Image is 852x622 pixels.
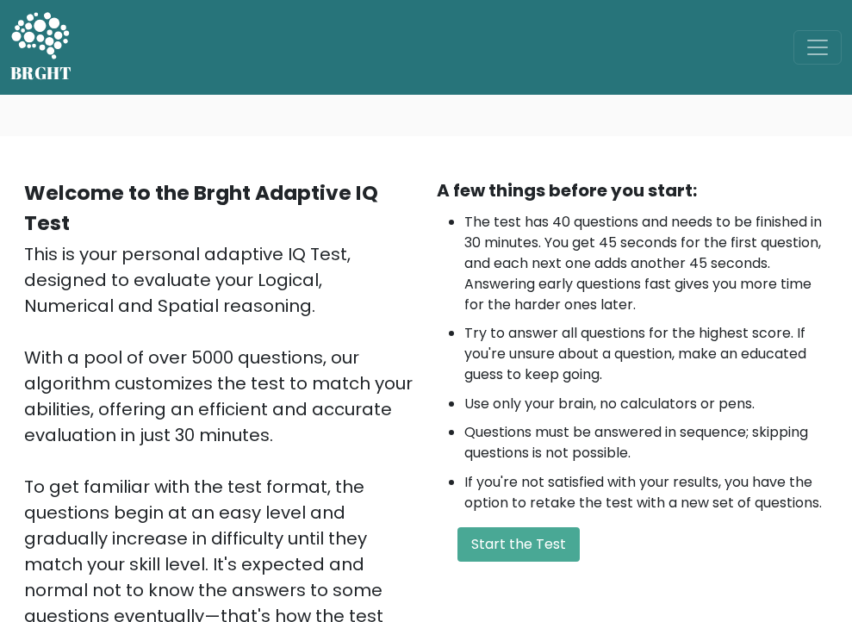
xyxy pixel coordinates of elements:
b: Welcome to the Brght Adaptive IQ Test [24,178,378,237]
li: Questions must be answered in sequence; skipping questions is not possible. [464,422,829,463]
li: Try to answer all questions for the highest score. If you're unsure about a question, make an edu... [464,323,829,385]
button: Toggle navigation [793,30,842,65]
div: A few things before you start: [437,177,829,203]
li: If you're not satisfied with your results, you have the option to retake the test with a new set ... [464,472,829,513]
a: BRGHT [10,7,72,88]
button: Start the Test [457,527,580,562]
h5: BRGHT [10,63,72,84]
li: The test has 40 questions and needs to be finished in 30 minutes. You get 45 seconds for the firs... [464,212,829,315]
li: Use only your brain, no calculators or pens. [464,394,829,414]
